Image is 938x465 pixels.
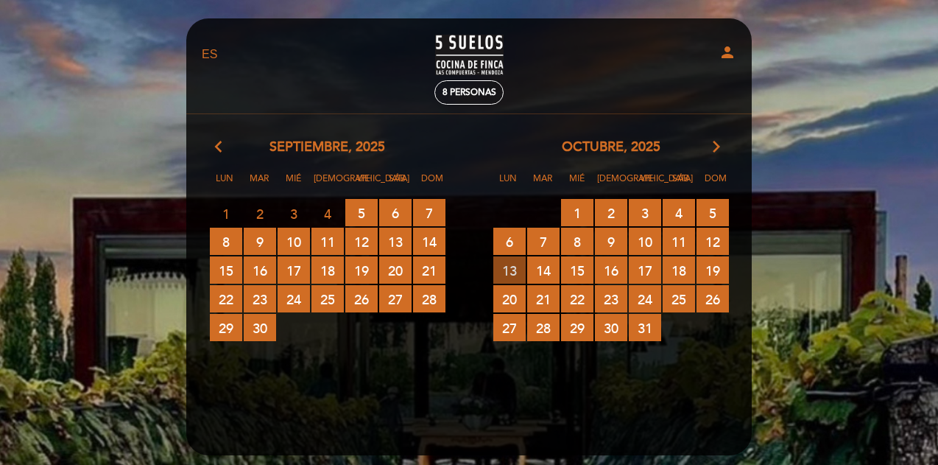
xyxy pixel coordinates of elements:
[279,171,308,198] span: Mié
[493,314,526,341] span: 27
[244,314,276,341] span: 30
[311,228,344,255] span: 11
[561,228,593,255] span: 8
[210,285,242,312] span: 22
[697,285,729,312] span: 26
[493,171,523,198] span: Lun
[697,228,729,255] span: 12
[629,199,661,226] span: 3
[348,171,378,198] span: Vie
[278,285,310,312] span: 24
[210,200,242,227] span: 1
[527,256,560,284] span: 14
[595,285,627,312] span: 23
[244,171,274,198] span: Mar
[383,171,412,198] span: Sáb
[697,199,729,226] span: 5
[595,314,627,341] span: 30
[561,199,593,226] span: 1
[701,171,730,198] span: Dom
[278,256,310,284] span: 17
[269,138,385,157] span: septiembre, 2025
[345,228,378,255] span: 12
[413,228,445,255] span: 14
[311,285,344,312] span: 25
[595,199,627,226] span: 2
[663,285,695,312] span: 25
[244,256,276,284] span: 16
[278,228,310,255] span: 10
[629,285,661,312] span: 24
[210,256,242,284] span: 15
[244,200,276,227] span: 2
[379,228,412,255] span: 13
[413,199,445,226] span: 7
[561,256,593,284] span: 15
[632,171,661,198] span: Vie
[493,256,526,284] span: 13
[413,285,445,312] span: 28
[244,285,276,312] span: 23
[663,228,695,255] span: 11
[663,199,695,226] span: 4
[210,314,242,341] span: 29
[561,314,593,341] span: 29
[442,87,496,98] span: 8 personas
[629,314,661,341] span: 31
[210,228,242,255] span: 8
[629,256,661,284] span: 17
[345,199,378,226] span: 5
[345,285,378,312] span: 26
[379,256,412,284] span: 20
[595,228,627,255] span: 9
[595,256,627,284] span: 16
[377,35,561,75] a: 5 SUELOS – COCINA DE FINCA
[210,171,239,198] span: Lun
[244,228,276,255] span: 9
[562,138,660,157] span: octubre, 2025
[345,256,378,284] span: 19
[314,171,343,198] span: [DEMOGRAPHIC_DATA]
[278,200,310,227] span: 3
[311,256,344,284] span: 18
[413,256,445,284] span: 21
[379,285,412,312] span: 27
[719,43,736,61] i: person
[527,314,560,341] span: 28
[697,256,729,284] span: 19
[561,285,593,312] span: 22
[597,171,627,198] span: [DEMOGRAPHIC_DATA]
[666,171,696,198] span: Sáb
[719,43,736,66] button: person
[563,171,592,198] span: Mié
[663,256,695,284] span: 18
[528,171,557,198] span: Mar
[527,285,560,312] span: 21
[527,228,560,255] span: 7
[493,285,526,312] span: 20
[629,228,661,255] span: 10
[493,228,526,255] span: 6
[710,138,723,157] i: arrow_forward_ios
[379,199,412,226] span: 6
[311,200,344,227] span: 4
[215,138,228,157] i: arrow_back_ios
[417,171,447,198] span: Dom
